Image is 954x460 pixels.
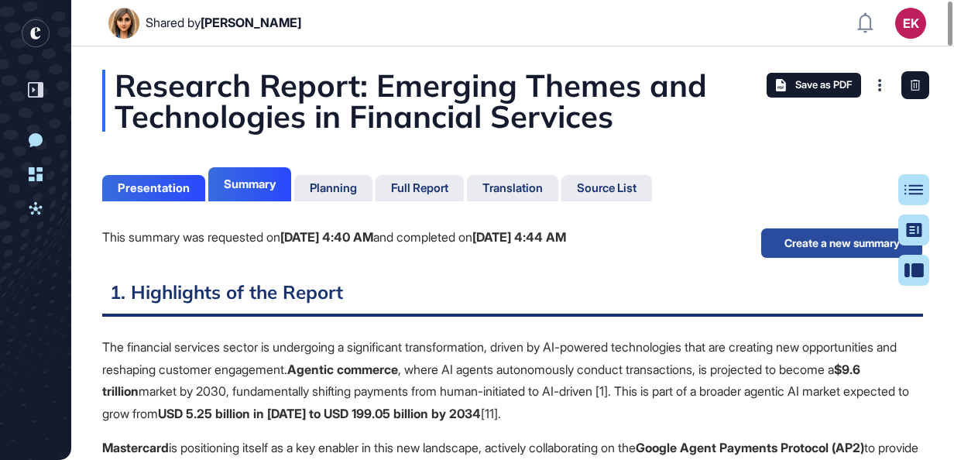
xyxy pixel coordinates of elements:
div: Presentation [118,181,190,195]
b: Agentic commerce [287,362,398,377]
span: [PERSON_NAME] [201,15,301,30]
div: Summary [224,177,276,191]
span: Save as PDF [795,79,852,91]
b: [DATE] 4:40 AM [280,229,373,245]
div: Research Report: Emerging Themes and Technologies in Financial Services [102,70,923,132]
div: Translation [482,181,543,195]
div: Source List [577,181,637,195]
div: This summary was requested on and completed on [102,228,566,248]
div: entrapeer-logo [22,19,50,47]
div: Full Report [391,181,448,195]
b: USD 5.25 billion in [DATE] to USD 199.05 billion by 2034 [158,406,481,421]
div: Planning [310,181,357,195]
b: Mastercard [102,440,169,455]
b: [DATE] 4:44 AM [472,229,566,245]
h2: 1. Highlights of the Report [102,279,923,317]
button: Create a new summary [760,228,923,259]
button: EK [895,8,926,39]
p: The financial services sector is undergoing a significant transformation, driven by AI-powered te... [102,336,923,425]
img: User Image [108,8,139,39]
div: Shared by [146,15,301,30]
b: Google Agent Payments Protocol (AP2) [636,440,864,455]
